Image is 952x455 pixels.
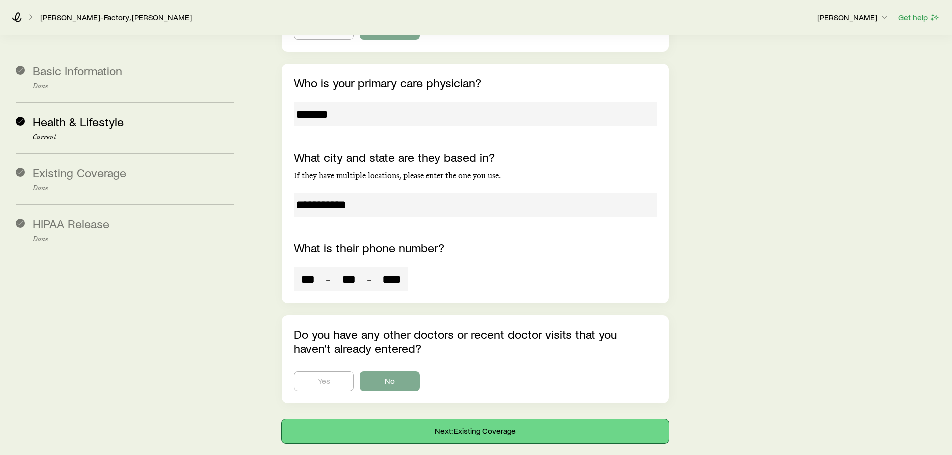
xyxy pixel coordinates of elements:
[360,371,420,391] button: No
[294,150,495,164] label: What city and state are they based in?
[33,133,234,141] p: Current
[294,371,354,391] button: Yes
[33,165,126,180] span: Existing Coverage
[294,75,481,90] label: Who is your primary care physician?
[282,419,668,443] button: Next: Existing Coverage
[294,327,656,355] p: Do you have any other doctors or recent doctor visits that you haven’t already entered?
[294,171,656,181] p: If they have multiple locations, please enter the one you use.
[817,12,889,22] p: [PERSON_NAME]
[898,12,940,23] button: Get help
[33,63,122,78] span: Basic Information
[33,216,109,231] span: HIPAA Release
[294,240,444,255] label: What is their phone number?
[33,235,234,243] p: Done
[326,272,331,286] span: -
[33,184,234,192] p: Done
[367,272,372,286] span: -
[40,13,192,22] a: [PERSON_NAME]-Factory, [PERSON_NAME]
[817,12,890,24] button: [PERSON_NAME]
[33,114,124,129] span: Health & Lifestyle
[33,82,234,90] p: Done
